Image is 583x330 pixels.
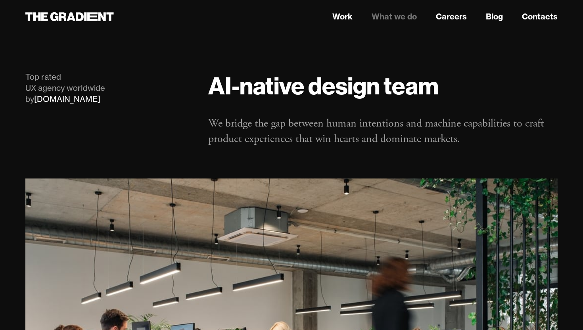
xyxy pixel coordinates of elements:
a: Careers [436,11,467,23]
a: Blog [486,11,503,23]
div: Top rated UX agency worldwide by [25,71,192,105]
a: [DOMAIN_NAME] [34,94,100,104]
h1: AI-native design team [208,71,558,100]
a: What we do [372,11,417,23]
a: Contacts [522,11,558,23]
p: We bridge the gap between human intentions and machine capabilities to craft product experiences ... [208,116,558,147]
a: Work [332,11,353,23]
